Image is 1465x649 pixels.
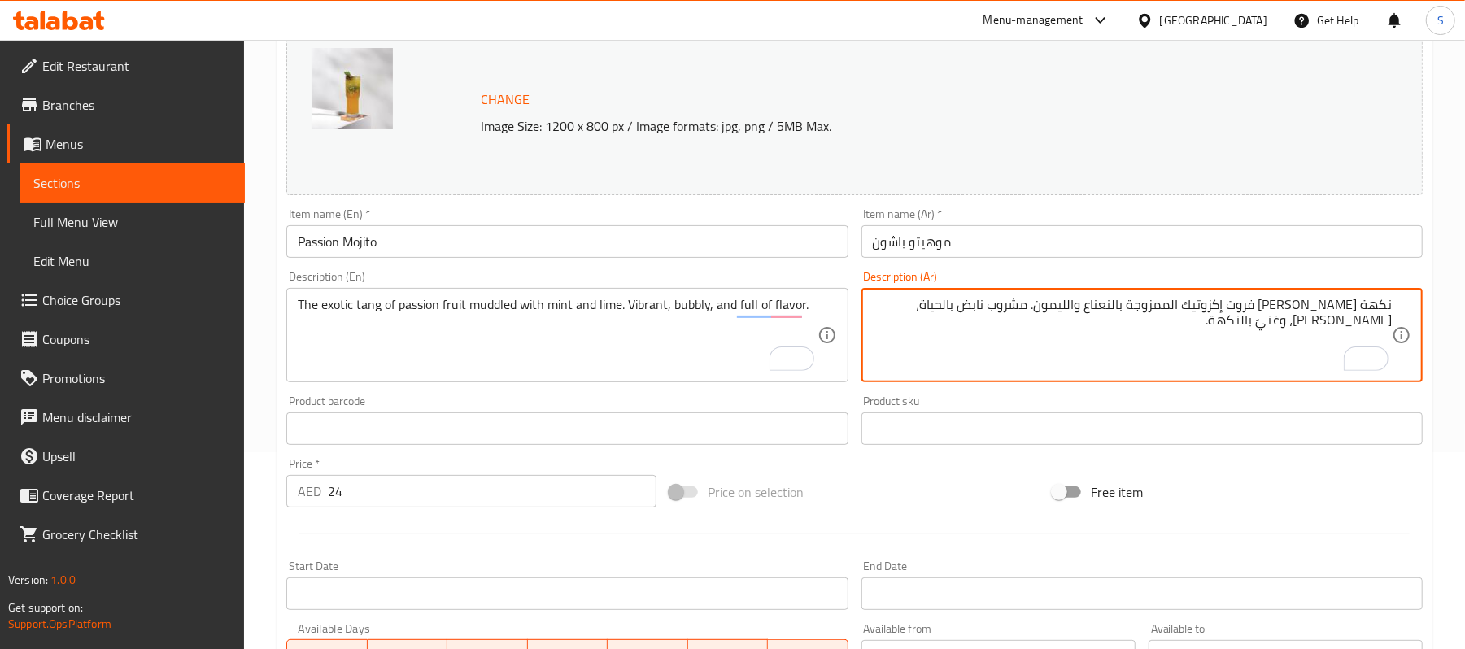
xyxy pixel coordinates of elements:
a: Support.OpsPlatform [8,613,111,634]
span: Edit Menu [33,251,232,271]
a: Menus [7,124,245,163]
a: Choice Groups [7,281,245,320]
input: Please enter product barcode [286,412,848,445]
input: Please enter price [328,475,656,507]
button: Change [474,83,536,116]
a: Promotions [7,359,245,398]
span: Sections [33,173,232,193]
a: Sections [20,163,245,203]
span: Get support on: [8,597,83,618]
span: S [1437,11,1444,29]
a: Menu disclaimer [7,398,245,437]
span: Branches [42,95,232,115]
span: 1.0.0 [50,569,76,590]
span: Choice Groups [42,290,232,310]
a: Coupons [7,320,245,359]
span: Edit Restaurant [42,56,232,76]
input: Please enter product sku [861,412,1423,445]
a: Grocery Checklist [7,515,245,554]
span: Free item [1091,482,1143,502]
span: Menu disclaimer [42,407,232,427]
a: Coverage Report [7,476,245,515]
p: Image Size: 1200 x 800 px / Image formats: jpg, png / 5MB Max. [474,116,1288,136]
span: Change [481,88,530,111]
div: [GEOGRAPHIC_DATA] [1160,11,1267,29]
p: AED [298,481,321,501]
span: Coupons [42,329,232,349]
span: Price on selection [708,482,804,502]
input: Enter name Ar [861,225,1423,258]
img: 96_Passion_Fruit_Mojito638950300754344853.jpg [312,48,393,129]
span: Grocery Checklist [42,525,232,544]
a: Full Menu View [20,203,245,242]
a: Edit Restaurant [7,46,245,85]
span: Version: [8,569,48,590]
span: Full Menu View [33,212,232,232]
span: Menus [46,134,232,154]
input: Enter name En [286,225,848,258]
a: Branches [7,85,245,124]
a: Upsell [7,437,245,476]
a: Edit Menu [20,242,245,281]
div: Menu-management [983,11,1083,30]
textarea: To enrich screen reader interactions, please activate Accessibility in Grammarly extension settings [298,297,817,374]
span: Coverage Report [42,486,232,505]
span: Upsell [42,446,232,466]
textarea: To enrich screen reader interactions, please activate Accessibility in Grammarly extension settings [873,297,1392,374]
span: Promotions [42,368,232,388]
